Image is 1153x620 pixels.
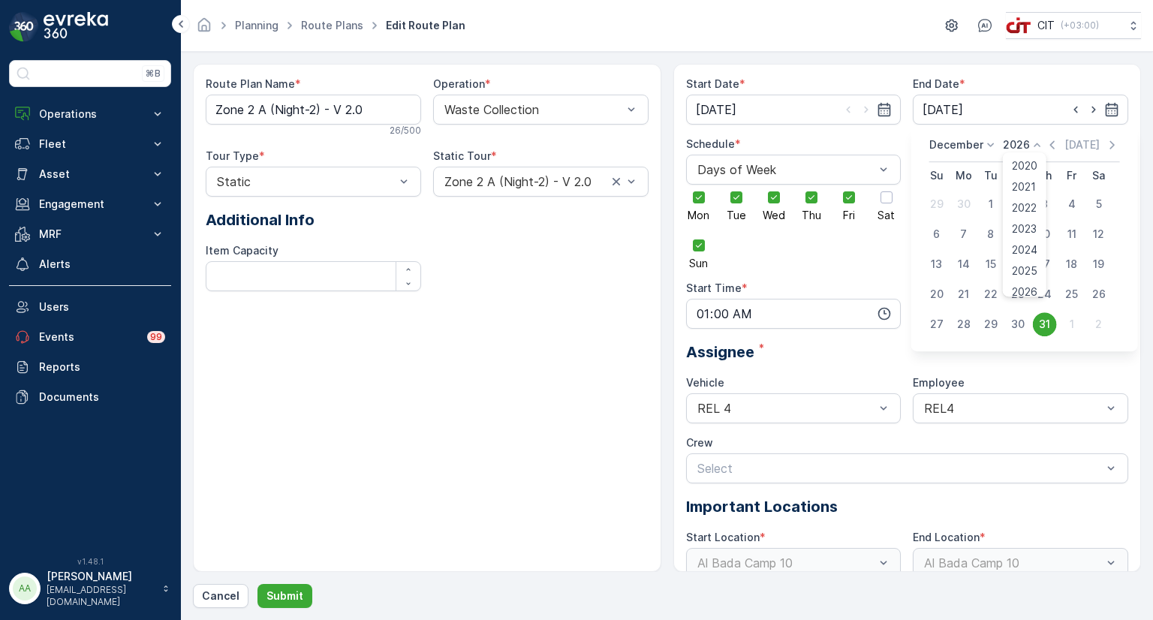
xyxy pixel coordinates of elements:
[9,352,171,382] a: Reports
[878,210,895,221] span: Sat
[925,252,949,276] div: 13
[206,149,259,162] label: Tour Type
[727,210,746,221] span: Tue
[383,18,468,33] span: Edit Route Plan
[1006,312,1030,336] div: 30
[686,436,713,449] label: Crew
[1012,221,1037,236] span: 2023
[39,197,141,212] p: Engagement
[9,292,171,322] a: Users
[1037,18,1055,33] p: CIT
[39,330,138,345] p: Events
[979,282,1003,306] div: 22
[202,588,239,603] p: Cancel
[686,531,760,543] label: Start Location
[206,244,278,257] label: Item Capacity
[686,341,754,363] span: Assignee
[433,149,491,162] label: Static Tour
[1012,242,1037,257] span: 2024
[689,258,708,269] span: Sun
[952,282,976,306] div: 21
[146,68,161,80] p: ⌘B
[47,584,155,608] p: [EMAIL_ADDRESS][DOMAIN_NAME]
[39,390,165,405] p: Documents
[1033,282,1057,306] div: 24
[9,322,171,352] a: Events99
[1033,192,1057,216] div: 3
[433,77,485,90] label: Operation
[9,557,171,566] span: v 1.48.1
[9,159,171,189] button: Asset
[9,219,171,249] button: MRF
[950,162,977,189] th: Monday
[390,125,421,137] p: 26 / 500
[1006,17,1031,34] img: cit-logo_pOk6rL0.png
[1006,282,1030,306] div: 23
[1060,192,1084,216] div: 4
[952,312,976,336] div: 28
[686,77,739,90] label: Start Date
[1012,263,1037,278] span: 2025
[1060,222,1084,246] div: 11
[923,162,950,189] th: Sunday
[929,137,983,152] p: December
[925,222,949,246] div: 6
[1060,282,1084,306] div: 25
[977,162,1004,189] th: Tuesday
[13,576,37,600] div: AA
[9,249,171,279] a: Alerts
[235,19,278,32] a: Planning
[686,376,724,389] label: Vehicle
[9,99,171,129] button: Operations
[1033,222,1057,246] div: 10
[1033,252,1057,276] div: 17
[9,129,171,159] button: Fleet
[1060,252,1084,276] div: 18
[1087,252,1111,276] div: 19
[39,227,141,242] p: MRF
[925,312,949,336] div: 27
[39,360,165,375] p: Reports
[1087,222,1111,246] div: 12
[1087,312,1111,336] div: 2
[1061,20,1099,32] p: ( +03:00 )
[39,107,141,122] p: Operations
[1006,12,1141,39] button: CIT(+03:00)
[979,312,1003,336] div: 29
[47,569,155,584] p: [PERSON_NAME]
[686,495,1129,518] p: Important Locations
[913,376,965,389] label: Employee
[843,210,855,221] span: Fri
[952,222,976,246] div: 7
[301,19,363,32] a: Route Plans
[686,95,902,125] input: dd/mm/yyyy
[9,12,39,42] img: logo
[1058,162,1085,189] th: Friday
[44,12,108,42] img: logo_dark-DEwI_e13.png
[979,252,1003,276] div: 15
[1064,137,1100,152] p: [DATE]
[1003,137,1030,152] p: 2026
[913,77,959,90] label: End Date
[1085,162,1112,189] th: Saturday
[206,77,295,90] label: Route Plan Name
[925,192,949,216] div: 29
[1087,192,1111,216] div: 5
[1060,312,1084,336] div: 1
[925,282,949,306] div: 20
[1012,284,1037,299] span: 2026
[9,569,171,608] button: AA[PERSON_NAME][EMAIL_ADDRESS][DOMAIN_NAME]
[39,257,165,272] p: Alerts
[149,330,163,344] p: 99
[9,189,171,219] button: Engagement
[266,588,303,603] p: Submit
[802,210,821,221] span: Thu
[952,252,976,276] div: 14
[39,167,141,182] p: Asset
[1003,152,1046,296] ul: Menu
[686,281,742,294] label: Start Time
[763,210,785,221] span: Wed
[1087,282,1111,306] div: 26
[39,299,165,315] p: Users
[913,95,1128,125] input: dd/mm/yyyy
